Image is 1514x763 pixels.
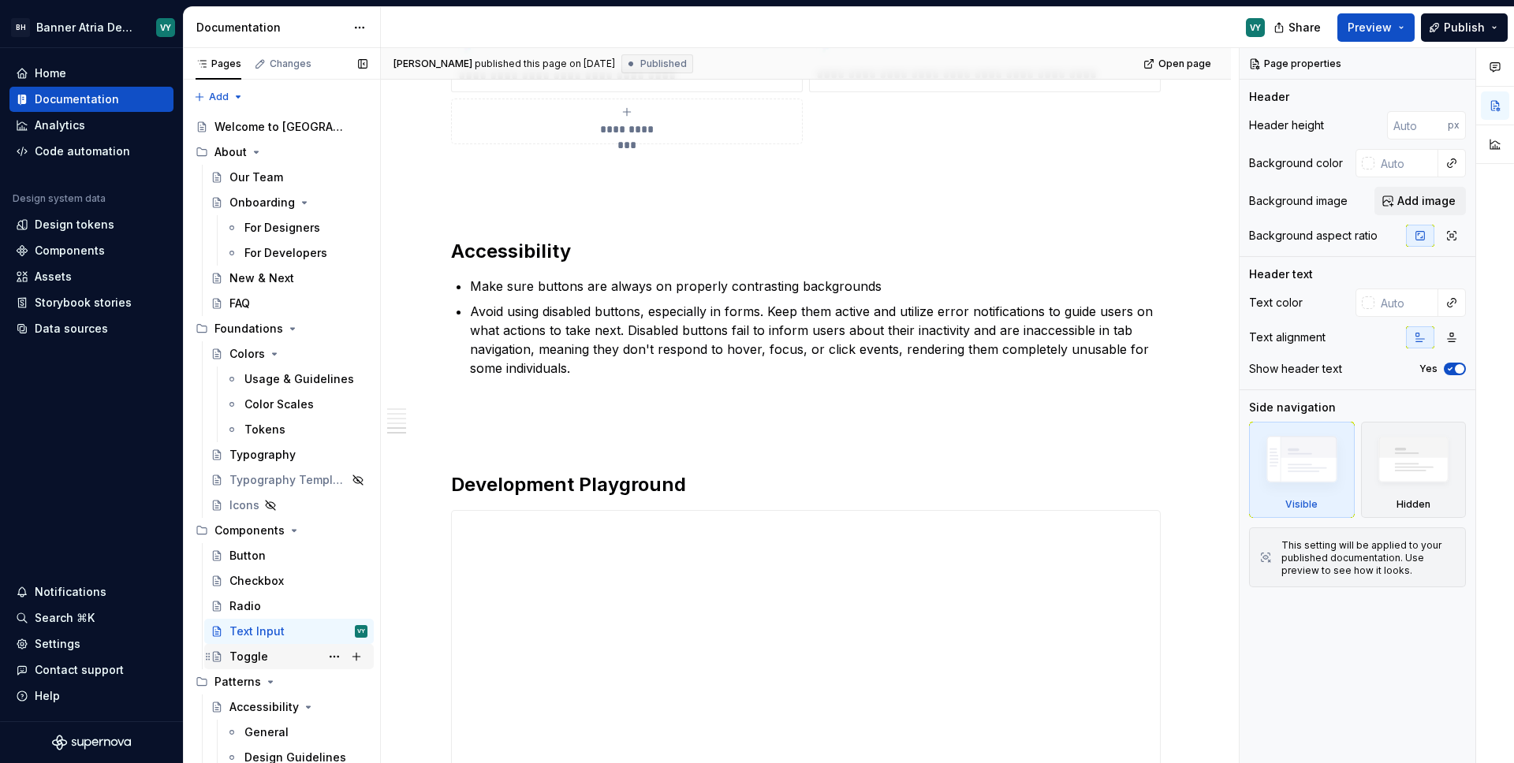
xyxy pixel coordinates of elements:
div: Home [35,65,66,81]
div: Background color [1249,155,1343,171]
div: Text alignment [1249,329,1326,345]
div: Assets [35,269,72,285]
a: Icons [204,493,374,518]
p: px [1448,119,1460,132]
div: Visible [1249,422,1355,518]
div: VY [160,21,171,34]
div: Radio [229,598,261,614]
div: Analytics [35,117,85,133]
h2: Development Playground [451,472,1161,497]
span: Add [209,91,229,103]
div: Background aspect ratio [1249,228,1378,244]
div: Settings [35,636,80,652]
div: Text color [1249,295,1303,311]
button: Preview [1337,13,1415,42]
a: Open page [1139,53,1218,75]
div: New & Next [229,270,294,286]
span: Share [1288,20,1321,35]
a: Color Scales [219,392,374,417]
input: Auto [1374,149,1438,177]
a: Tokens [219,417,374,442]
span: Published [640,58,687,70]
div: Welcome to [GEOGRAPHIC_DATA] [214,119,345,135]
div: Changes [270,58,311,70]
div: Storybook stories [35,295,132,311]
a: General [219,720,374,745]
div: Code automation [35,143,130,159]
div: Button [229,548,266,564]
a: Supernova Logo [52,735,131,750]
div: Tokens [244,422,285,437]
div: Hidden [1397,498,1430,511]
a: Home [9,61,173,86]
div: Toggle [229,649,268,664]
div: Contact support [35,662,124,678]
a: Analytics [9,113,173,138]
div: Components [189,518,374,543]
div: Patterns [214,674,261,690]
a: Our Team [204,165,374,190]
a: Typography [204,442,374,467]
a: Colors [204,341,374,367]
div: VY [357,623,365,639]
div: Side navigation [1249,400,1336,415]
div: Our Team [229,169,283,185]
div: Documentation [196,20,345,35]
a: Storybook stories [9,290,173,315]
div: Background image [1249,193,1348,209]
div: Colors [229,346,265,362]
div: General [244,724,289,740]
div: Color Scales [244,396,314,412]
div: Typography [229,447,296,463]
div: Accessibility [229,699,299,715]
div: Foundations [214,321,283,337]
input: Auto [1387,111,1448,140]
div: Design tokens [35,217,114,233]
div: Visible [1285,498,1318,511]
div: Components [35,243,105,259]
div: Checkbox [229,573,284,589]
div: VY [1250,21,1261,34]
div: Hidden [1361,422,1467,518]
p: Make sure buttons are always on properly contrasting backgrounds [470,277,1161,296]
span: Open page [1158,58,1211,70]
div: BH [11,18,30,37]
a: Assets [9,264,173,289]
div: Help [35,688,60,704]
div: About [214,144,247,160]
div: Banner Atria Design System [36,20,137,35]
button: Contact support [9,657,173,683]
span: [PERSON_NAME] [393,58,472,70]
div: Search ⌘K [35,610,95,626]
div: Foundations [189,316,374,341]
div: For Developers [244,245,327,261]
div: Usage & Guidelines [244,371,354,387]
a: For Designers [219,215,374,240]
div: Onboarding [229,195,295,210]
div: Header [1249,89,1289,105]
button: Search ⌘K [9,605,173,631]
div: Components [214,523,285,538]
span: Preview [1348,20,1392,35]
a: Typography Template [204,467,374,493]
div: Header height [1249,117,1324,133]
a: Usage & Guidelines [219,367,374,392]
input: Auto [1374,288,1438,317]
h2: Accessibility [451,239,1161,264]
a: Data sources [9,316,173,341]
div: Icons [229,497,259,513]
button: Add image [1374,187,1466,215]
a: Accessibility [204,694,374,720]
button: Add [189,86,248,108]
a: Onboarding [204,190,374,215]
a: Checkbox [204,568,374,594]
a: Radio [204,594,374,619]
div: Typography Template [229,472,347,488]
div: FAQ [229,296,250,311]
div: Data sources [35,321,108,337]
div: Design system data [13,192,106,205]
div: Notifications [35,584,106,600]
button: Notifications [9,579,173,605]
button: Publish [1421,13,1508,42]
span: Add image [1397,193,1456,209]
